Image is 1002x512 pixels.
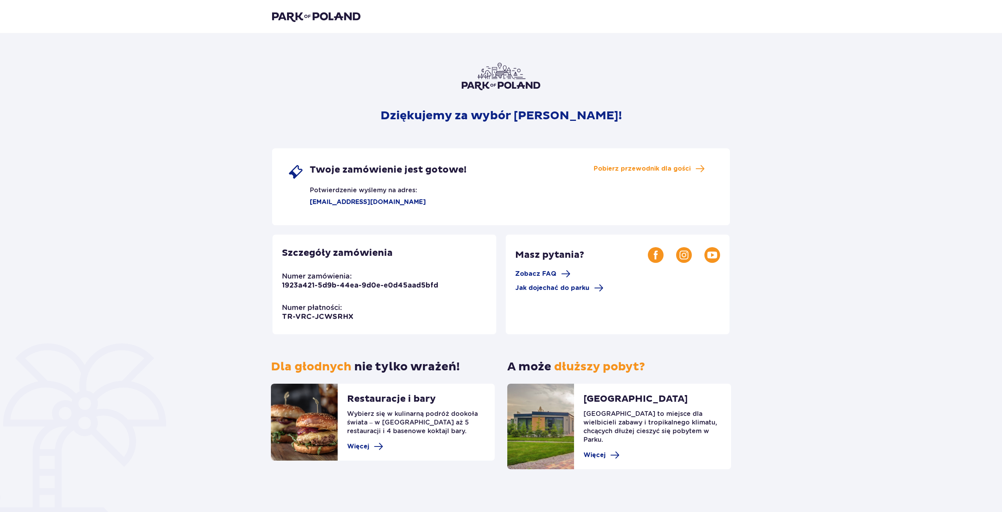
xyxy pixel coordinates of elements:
p: [GEOGRAPHIC_DATA] to miejsce dla wielbicieli zabawy i tropikalnego klimatu, chcących dłużej ciesz... [583,410,722,450]
p: Dziękujemy za wybór [PERSON_NAME]! [380,108,622,123]
p: Numer zamówienia: [282,271,352,281]
img: Youtube [704,247,720,263]
img: Park of Poland logo [272,11,360,22]
span: Więcej [347,442,369,451]
span: Więcej [583,451,605,459]
p: Restauracje i bary [347,393,436,410]
p: Masz pytania? [515,249,648,261]
img: restaurants [271,384,338,461]
img: Park of Poland logo [462,63,540,90]
p: [EMAIL_ADDRESS][DOMAIN_NAME] [288,198,426,206]
a: Więcej [583,450,620,460]
img: Facebook [648,247,664,263]
img: Suntago Village [507,384,574,469]
span: Jak dojechać do parku [515,284,589,292]
p: Potwierdzenie wyślemy na adres: [288,180,417,195]
p: TR-VRC-JCWSRHX [282,312,353,322]
p: Szczegóły zamówienia [282,247,393,259]
a: Pobierz przewodnik dla gości [594,164,705,173]
a: Więcej [347,442,383,451]
p: A może [507,359,645,374]
span: Zobacz FAQ [515,270,556,278]
p: nie tylko wrażeń! [271,359,460,374]
span: Dla głodnych [271,359,351,374]
span: dłuższy pobyt? [554,359,645,374]
a: Zobacz FAQ [515,269,570,279]
p: Wybierz się w kulinarną podróż dookoła świata – w [GEOGRAPHIC_DATA] aż 5 restauracji i 4 basenowe... [347,410,485,442]
span: Pobierz przewodnik dla gości [594,164,691,173]
p: 1923a421-5d9b-44ea-9d0e-e0d45aad5bfd [282,281,438,290]
img: Instagram [676,247,692,263]
img: single ticket icon [288,164,304,180]
span: Twoje zamówienie jest gotowe! [310,164,466,176]
a: Jak dojechać do parku [515,283,603,293]
p: Numer płatności: [282,303,342,312]
p: [GEOGRAPHIC_DATA] [583,393,688,410]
